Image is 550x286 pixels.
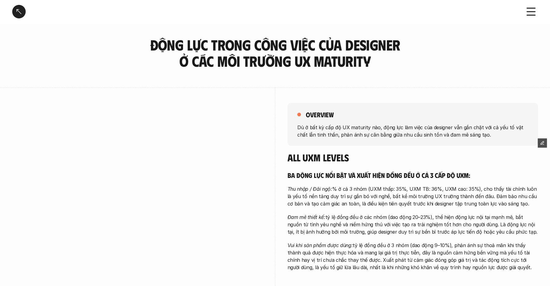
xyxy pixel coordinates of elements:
em: Thu nhập / Đãi ngộ: [288,186,332,192]
h5: overview [306,110,334,119]
h5: Ba động lực nổi bật và xuất hiện đồng đều ở cả 3 cấp độ UXM: [288,171,538,179]
em: Vui khi sản phẩm được dùng: [288,242,353,248]
p: tỷ lệ đồng đều ở 3 nhóm (dao động 9–10%), phản ánh sự thoả mãn khi thấy thành quả được hiện thực ... [288,242,538,271]
p: Dù ở bất kỳ cấp độ UX maturity nào, động lực làm việc của designer vẫn gắn chặt với cả yếu tố vật... [297,123,528,138]
h3: Động lực trong công việc của designer ở các môi trường UX Maturity [145,37,405,69]
p: tỷ lệ đồng đều ở các nhóm (dao động 20–23%), thể hiện động lực nội tại mạnh mẽ, bắt nguồn từ tình... [288,213,538,235]
button: Edit Framer Content [538,138,547,148]
p: % ở cả 3 nhóm (UXM thấp: 35%, UXM TB: 36%, UXM cao: 35%), cho thấy tài chính luôn là yếu tố nền t... [288,185,538,207]
h4: All UXM levels [288,152,538,163]
em: Đam mê thiết kế: [288,214,325,220]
